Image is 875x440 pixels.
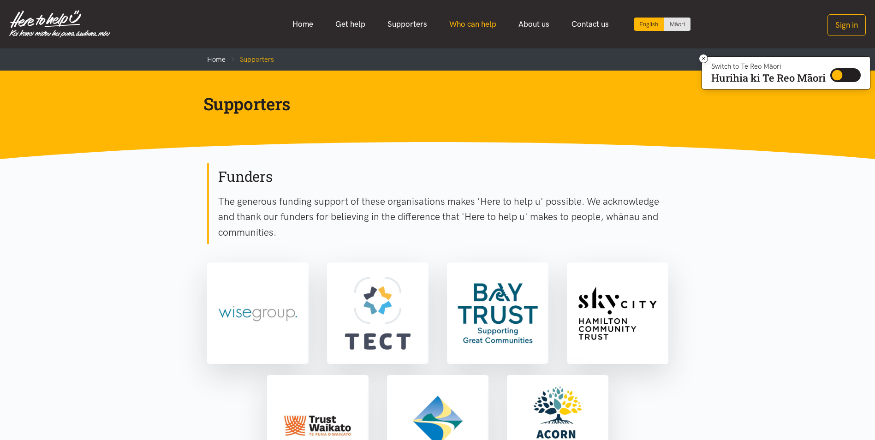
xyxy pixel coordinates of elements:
a: Contact us [560,14,620,34]
a: About us [507,14,560,34]
a: Home [281,14,324,34]
h1: Supporters [203,93,657,115]
p: Hurihia ki Te Reo Māori [711,74,826,82]
a: Switch to Te Reo Māori [664,18,690,31]
img: TECT [329,264,427,362]
button: Sign in [827,14,866,36]
p: Switch to Te Reo Māori [711,64,826,69]
li: Supporters [226,54,274,65]
div: Language toggle [634,18,691,31]
img: Sky City Community Trust [569,264,667,362]
img: Wise Group [209,264,307,362]
a: Home [207,55,226,64]
p: The generous funding support of these organisations makes 'Here to help u' possible. We acknowled... [218,194,668,240]
a: Get help [324,14,376,34]
a: Who can help [438,14,507,34]
h2: Funders [218,167,668,186]
img: Home [9,10,110,38]
img: Bay Trust [449,264,547,362]
div: Current language [634,18,664,31]
a: TECT [327,262,429,364]
a: Bay Trust [447,262,548,364]
a: Sky City Community Trust [567,262,668,364]
a: Supporters [376,14,438,34]
a: Wise Group [207,262,309,364]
